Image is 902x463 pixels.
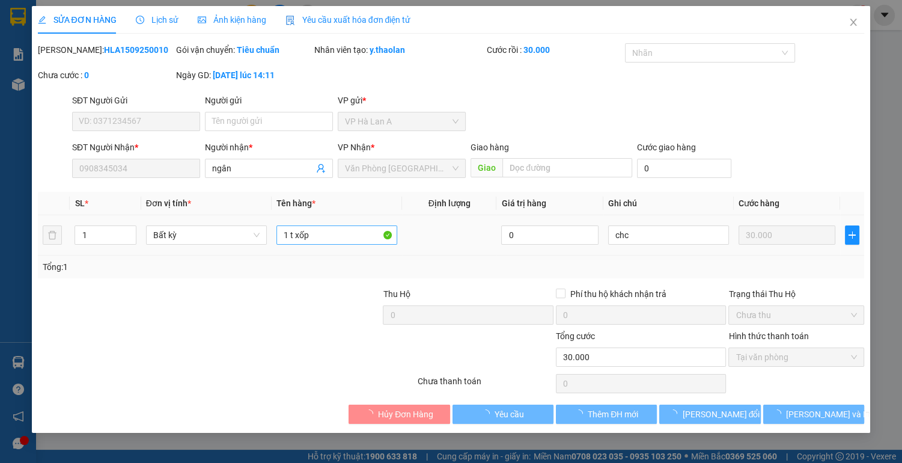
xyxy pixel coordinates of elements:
[176,43,312,57] div: Gói vận chuyển:
[314,43,484,57] div: Nhân viên tạo:
[38,69,174,82] div: Chưa cước :
[198,15,266,25] span: Ảnh kiện hàng
[205,94,333,107] div: Người gửi
[383,289,410,299] span: Thu Hộ
[276,225,397,245] input: VD: Bàn, Ghế
[481,409,495,418] span: loading
[728,331,808,341] label: Hình thức thanh toán
[237,45,279,55] b: Tiêu chuẩn
[849,17,858,27] span: close
[763,405,864,424] button: [PERSON_NAME] và In
[316,164,326,173] span: user-add
[285,15,411,25] span: Yêu cầu xuất hóa đơn điện tử
[608,225,729,245] input: Ghi Chú
[736,306,857,324] span: Chưa thu
[146,198,191,208] span: Đơn vị tính
[739,198,779,208] span: Cước hàng
[637,143,696,152] label: Cước giao hàng
[338,143,371,152] span: VP Nhận
[603,192,734,215] th: Ghi chú
[38,15,117,25] span: SỬA ĐƠN HÀNG
[43,225,62,245] button: delete
[136,16,144,24] span: clock-circle
[556,405,657,424] button: Thêm ĐH mới
[669,409,682,418] span: loading
[682,408,760,421] span: [PERSON_NAME] đổi
[728,287,864,301] div: Trạng thái Thu Hộ
[565,287,671,301] span: Phí thu hộ khách nhận trả
[136,15,178,25] span: Lịch sử
[205,141,333,154] div: Người nhận
[38,43,174,57] div: [PERSON_NAME]:
[556,331,595,341] span: Tổng cước
[176,69,312,82] div: Ngày GD:
[345,112,459,130] span: VP Hà Lan A
[773,409,786,418] span: loading
[739,225,836,245] input: 0
[365,409,378,418] span: loading
[836,6,870,40] button: Close
[104,45,168,55] b: HLA1509250010
[501,198,546,208] span: Giá trị hàng
[736,348,857,366] span: Tại văn phòng
[487,43,623,57] div: Cước rồi :
[588,408,638,421] span: Thêm ĐH mới
[428,198,471,208] span: Định lượng
[349,405,449,424] button: Hủy Đơn Hàng
[338,94,466,107] div: VP gửi
[471,143,509,152] span: Giao hàng
[659,405,760,424] button: [PERSON_NAME] đổi
[72,141,200,154] div: SĐT Người Nhận
[370,45,405,55] b: y.thaolan
[276,198,315,208] span: Tên hàng
[523,45,550,55] b: 30.000
[845,225,859,245] button: plus
[495,408,524,421] span: Yêu cầu
[637,159,732,178] input: Cước giao hàng
[846,230,859,240] span: plus
[502,158,632,177] input: Dọc đường
[213,70,275,80] b: [DATE] lúc 14:11
[72,94,200,107] div: SĐT Người Gửi
[345,159,459,177] span: Văn Phòng Sài Gòn
[416,375,555,396] div: Chưa thanh toán
[75,198,84,208] span: SL
[198,16,206,24] span: picture
[471,158,502,177] span: Giao
[285,16,295,25] img: icon
[153,226,260,244] span: Bất kỳ
[84,70,89,80] b: 0
[378,408,433,421] span: Hủy Đơn Hàng
[453,405,553,424] button: Yêu cầu
[786,408,870,421] span: [PERSON_NAME] và In
[574,409,588,418] span: loading
[43,260,349,274] div: Tổng: 1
